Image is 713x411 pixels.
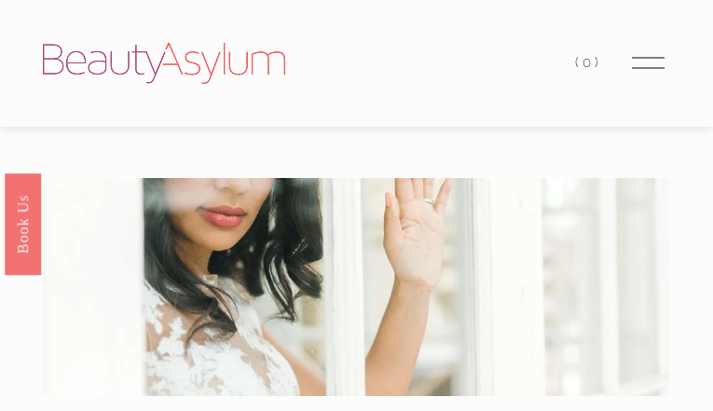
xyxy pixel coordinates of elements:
[595,54,602,71] span: )
[43,43,285,84] img: Beauty Asylum | Bridal Hair &amp; Makeup Charlotte &amp; Atlanta
[575,54,583,71] span: (
[575,50,601,75] a: 0 items in cart
[5,172,41,274] a: Book Us
[583,54,595,71] span: 0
